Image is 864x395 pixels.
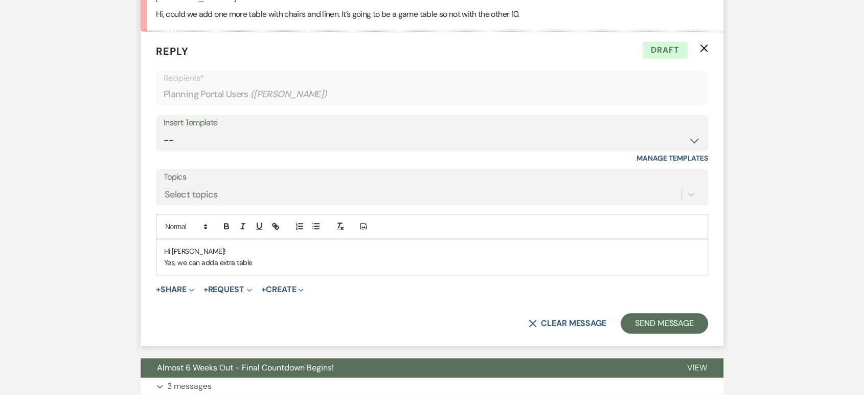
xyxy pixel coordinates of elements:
button: Create [261,286,304,294]
button: View [671,358,723,378]
span: + [156,286,161,294]
button: Request [203,286,252,294]
p: Hi, could we add one more table with chairs and linen. It’s going to be a game table so not with ... [156,8,708,21]
div: Planning Portal Users [164,84,700,104]
span: Almost 6 Weeks Out - Final Countdown Begins! [157,362,334,373]
p: Recipients* [164,72,700,85]
button: Clear message [529,319,606,327]
span: Reply [156,45,189,58]
span: View [687,362,707,373]
div: Insert Template [164,116,700,130]
div: Select topics [165,187,218,201]
button: Almost 6 Weeks Out - Final Countdown Begins! [141,358,671,378]
span: ( [PERSON_NAME] ) [251,87,327,101]
button: Send Message [621,313,708,334]
a: Manage Templates [636,153,708,163]
button: Share [156,286,194,294]
span: + [203,286,208,294]
p: Hi [PERSON_NAME]! [164,246,700,257]
p: 3 messages [167,380,212,393]
p: Yes, we can adda extra table [164,257,700,268]
span: + [261,286,266,294]
span: Draft [643,41,688,59]
button: 3 messages [141,378,723,395]
label: Topics [164,170,700,185]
